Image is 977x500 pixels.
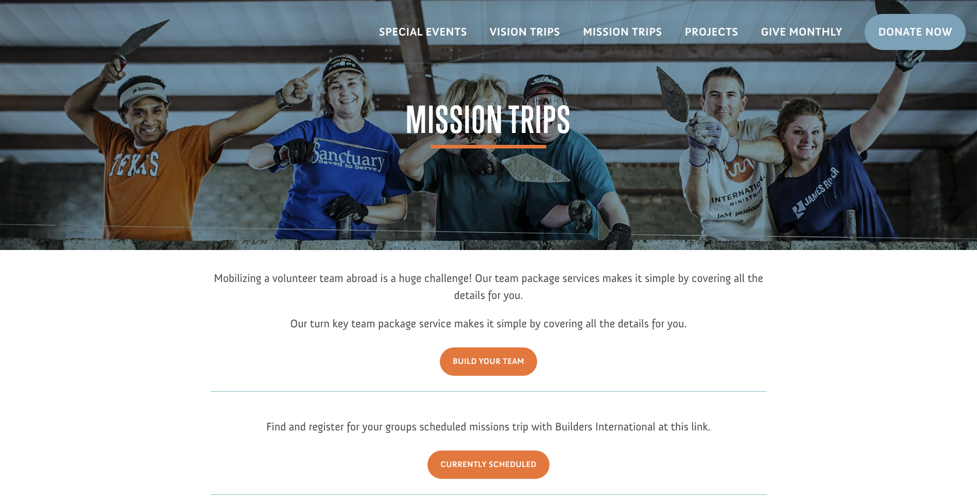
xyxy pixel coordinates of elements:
[368,17,478,47] a: Special Events
[674,17,750,47] a: Projects
[572,17,674,47] a: Mission Trips
[865,14,966,50] a: Donate Now
[290,316,687,330] span: Our turn key team package service makes it simple by covering all the details for you.
[440,347,537,376] a: Build Your Team
[406,102,571,148] span: Mission Trips
[478,17,572,47] a: Vision Trips
[427,451,550,479] a: Currently Scheduled
[749,17,853,47] a: Give Monthly
[266,420,711,434] span: Find and register for your groups scheduled missions trip with Builders International at this link.
[214,271,763,302] span: Mobilizing a volunteer team abroad is a huge challenge! Our team package services makes it simple...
